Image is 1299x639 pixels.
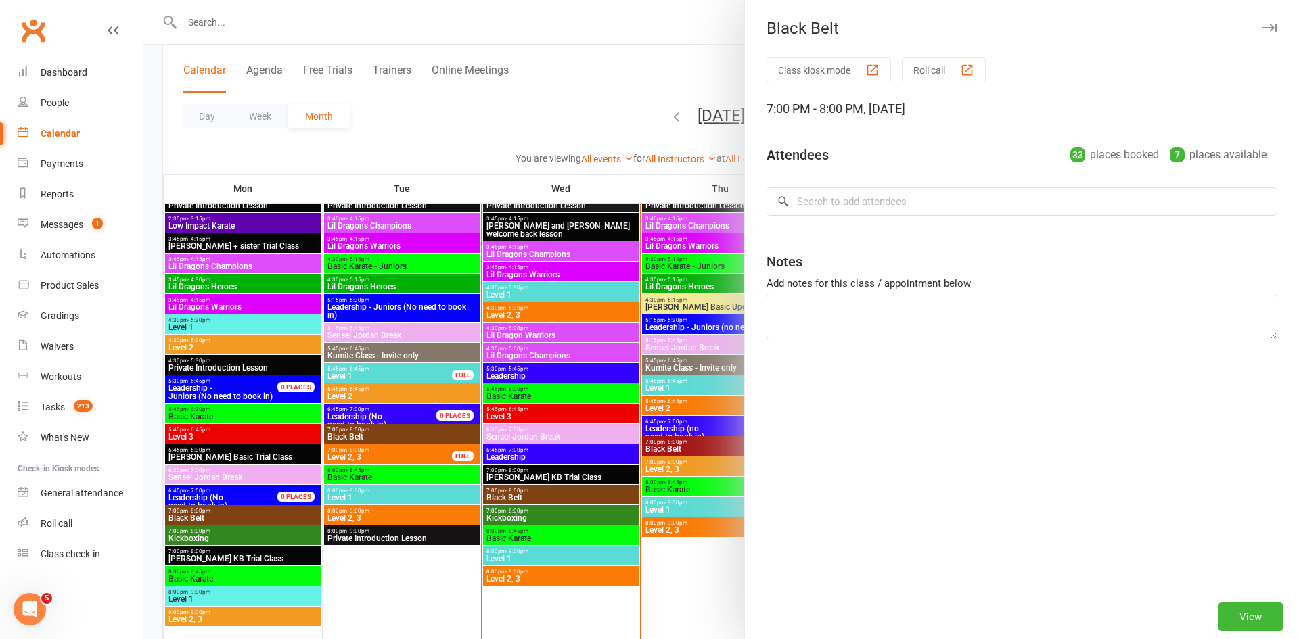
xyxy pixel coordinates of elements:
[41,371,81,382] div: Workouts
[767,187,1277,216] input: Search to add attendees
[767,99,1277,118] div: 7:00 PM - 8:00 PM, [DATE]
[41,402,65,412] div: Tasks
[41,548,100,559] div: Class check-in
[41,518,72,529] div: Roll call
[41,310,79,321] div: Gradings
[767,57,891,82] button: Class kiosk mode
[41,432,89,443] div: What's New
[18,118,143,149] a: Calendar
[74,400,93,412] span: 213
[92,218,103,229] span: 1
[745,19,1299,38] div: Black Belt
[41,593,52,604] span: 5
[1170,145,1267,164] div: places available
[41,189,74,199] div: Reports
[41,219,83,230] div: Messages
[14,593,46,625] iframe: Intercom live chat
[16,14,50,47] a: Clubworx
[18,508,143,539] a: Roll call
[18,362,143,392] a: Workouts
[902,57,986,82] button: Roll call
[18,179,143,210] a: Reports
[41,488,123,498] div: General attendance
[18,478,143,508] a: General attendance kiosk mode
[1070,147,1085,162] div: 33
[18,88,143,118] a: People
[18,301,143,331] a: Gradings
[41,67,87,78] div: Dashboard
[18,240,143,270] a: Automations
[41,158,83,169] div: Payments
[18,423,143,453] a: What's New
[767,275,1277,291] div: Add notes for this class / appointment below
[41,97,69,108] div: People
[41,250,95,260] div: Automations
[767,145,829,164] div: Attendees
[41,341,74,352] div: Waivers
[41,280,99,291] div: Product Sales
[18,270,143,301] a: Product Sales
[18,57,143,88] a: Dashboard
[18,210,143,240] a: Messages 1
[41,128,80,139] div: Calendar
[767,252,802,271] div: Notes
[18,149,143,179] a: Payments
[1070,145,1159,164] div: places booked
[18,392,143,423] a: Tasks 213
[18,539,143,569] a: Class kiosk mode
[1218,602,1283,631] button: View
[1170,147,1185,162] div: 7
[18,331,143,362] a: Waivers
